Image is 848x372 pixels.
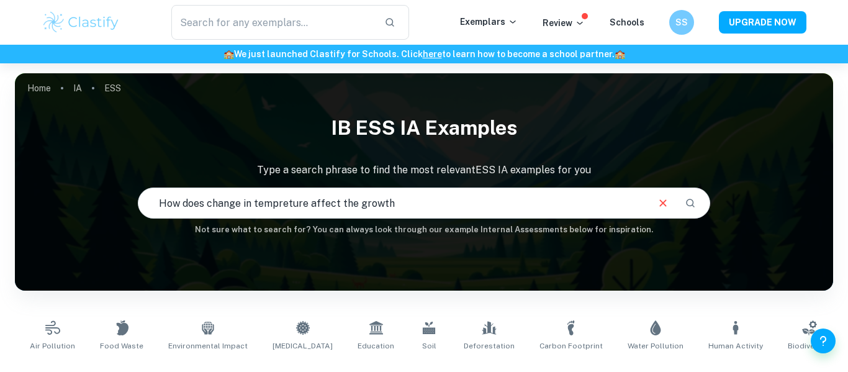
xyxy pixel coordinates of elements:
[138,186,647,220] input: E.g. rising sea levels, waste management, food waste...
[27,79,51,97] a: Home
[223,49,234,59] span: 🏫
[543,16,585,30] p: Review
[30,340,75,352] span: Air Pollution
[788,340,831,352] span: Biodiversity
[15,108,833,148] h1: IB ESS IA examples
[168,340,248,352] span: Environmental Impact
[708,340,763,352] span: Human Activity
[464,340,515,352] span: Deforestation
[651,191,675,215] button: Clear
[42,10,120,35] img: Clastify logo
[680,193,701,214] button: Search
[610,17,644,27] a: Schools
[422,340,436,352] span: Soil
[15,224,833,236] h6: Not sure what to search for? You can always look through our example Internal Assessments below f...
[273,340,333,352] span: [MEDICAL_DATA]
[2,47,846,61] h6: We just launched Clastify for Schools. Click to learn how to become a school partner.
[628,340,683,352] span: Water Pollution
[460,15,518,29] p: Exemplars
[358,340,394,352] span: Education
[100,340,143,352] span: Food Waste
[104,81,121,95] p: ESS
[811,329,836,353] button: Help and Feedback
[669,10,694,35] button: SS
[171,5,374,40] input: Search for any exemplars...
[719,11,806,34] button: UPGRADE NOW
[675,16,689,29] h6: SS
[423,49,442,59] a: here
[73,79,82,97] a: IA
[539,340,603,352] span: Carbon Footprint
[615,49,625,59] span: 🏫
[15,163,833,178] p: Type a search phrase to find the most relevant ESS IA examples for you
